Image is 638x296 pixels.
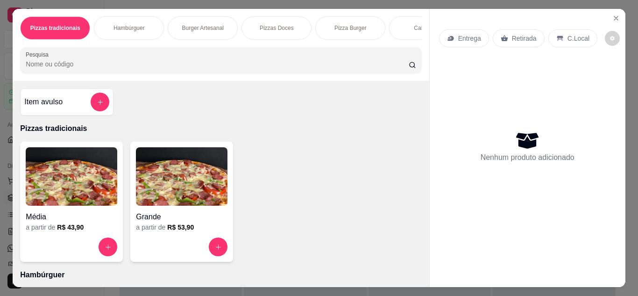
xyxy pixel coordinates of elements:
[209,238,227,256] button: increase-product-quantity
[609,11,624,26] button: Close
[26,211,117,223] h4: Média
[414,24,434,32] p: Calzone
[167,223,194,232] h6: R$ 53,90
[458,34,481,43] p: Entrega
[26,59,409,69] input: Pesquisa
[260,24,294,32] p: Pizzas Doces
[24,96,63,108] h4: Item avulso
[57,223,84,232] h6: R$ 43,90
[99,238,117,256] button: increase-product-quantity
[136,211,227,223] h4: Grande
[20,269,421,281] p: Hambúrguer
[26,147,117,206] img: product-image
[26,223,117,232] div: a partir de
[605,31,620,46] button: decrease-product-quantity
[512,34,537,43] p: Retirada
[91,93,109,111] button: add-separate-item
[113,24,145,32] p: Hambúrguer
[182,24,224,32] p: Burger Artesanal
[26,51,52,58] label: Pesquisa
[567,34,589,43] p: C.Local
[20,123,421,134] p: Pizzas tradicionais
[136,147,227,206] img: product-image
[136,223,227,232] div: a partir de
[30,24,80,32] p: Pizzas tradicionais
[334,24,367,32] p: Pizza Burger
[481,152,574,163] p: Nenhum produto adicionado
